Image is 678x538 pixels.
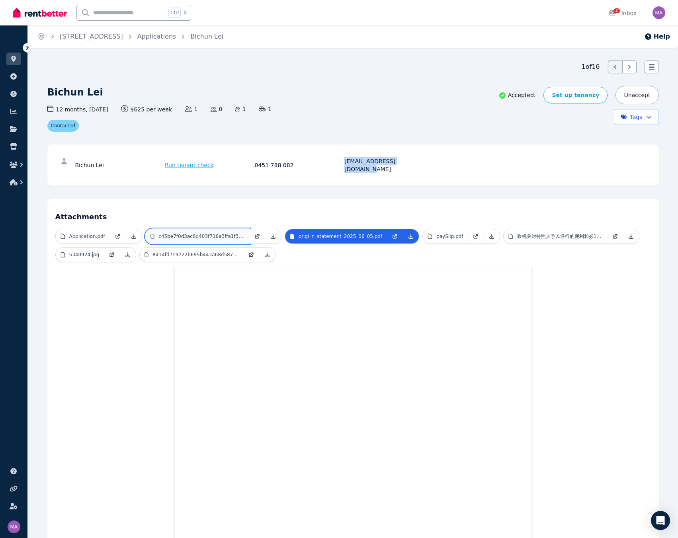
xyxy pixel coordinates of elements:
button: Unaccept [615,86,658,104]
span: 1 of 16 [582,62,600,72]
p: 政机关对持照人予以通行的便利和必1.pdf [517,233,603,240]
p: c45be7f0d3ac6d403f716a3ffa1f38e.jpg [158,233,244,240]
div: Inbox [609,9,637,17]
span: Run tenant check [165,161,214,169]
div: Bichun Lei [75,157,163,173]
a: [STREET_ADDRESS] [60,33,123,40]
a: Open in new Tab [249,229,265,244]
a: Open in new Tab [468,229,484,244]
span: 1 [259,105,272,113]
span: Ctrl [168,8,181,18]
span: Tags [621,113,643,121]
a: Application.pdf [56,229,110,244]
p: 5340924.jpg [69,251,100,258]
span: 3 [614,8,620,13]
button: Tags [614,109,659,125]
a: Bichun Lei [190,33,223,40]
a: paySlip.pdf [423,229,468,244]
a: Download Attachment [623,229,639,244]
a: 8414fd7e9722b695b443a68d587ff08.jpg [140,248,243,262]
a: 5340924.jpg [56,248,104,262]
div: 0451 788 082 [255,157,342,173]
a: Open in new Tab [110,229,126,244]
p: paySlip.pdf [436,233,463,240]
a: Download Attachment [403,229,419,244]
a: 政机关对持照人予以通行的便利和必1.pdf [504,229,607,244]
h4: Attachments [55,207,651,222]
p: origi_n_statement_2025_06_05.pdf [299,233,382,240]
button: Help [644,32,670,41]
span: k [184,10,187,16]
a: Open in new Tab [607,229,623,244]
a: Download Attachment [259,248,275,262]
a: Download Attachment [484,229,500,244]
span: Contacted [47,120,79,132]
p: Accepted. [498,91,536,99]
a: Applications [137,33,176,40]
h1: Bichun Lei [47,86,103,99]
a: Open in new Tab [104,248,120,262]
a: Open in new Tab [243,248,259,262]
span: 12 months , [DATE] [47,105,108,113]
span: $625 per week [121,105,172,113]
div: [EMAIL_ADDRESS][DOMAIN_NAME] [344,157,432,173]
nav: Breadcrumb [28,25,233,48]
p: 8414fd7e9722b695b443a68d587ff08.jpg [152,251,238,258]
div: Open Intercom Messenger [651,511,670,530]
span: 1 [185,105,197,113]
p: Application.pdf [69,233,105,240]
a: Download Attachment [120,248,136,262]
a: Set up tenancy [543,87,608,103]
a: Open in new Tab [387,229,403,244]
a: Download Attachment [126,229,142,244]
a: origi_n_statement_2025_06_05.pdf [285,229,387,244]
span: 0 [211,105,223,113]
img: Matthew [653,6,665,19]
img: RentBetter [13,7,67,19]
a: Download Attachment [265,229,281,244]
img: Matthew [8,520,20,533]
a: c45be7f0d3ac6d403f716a3ffa1f38e.jpg [146,229,249,244]
span: 1 [235,105,246,113]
